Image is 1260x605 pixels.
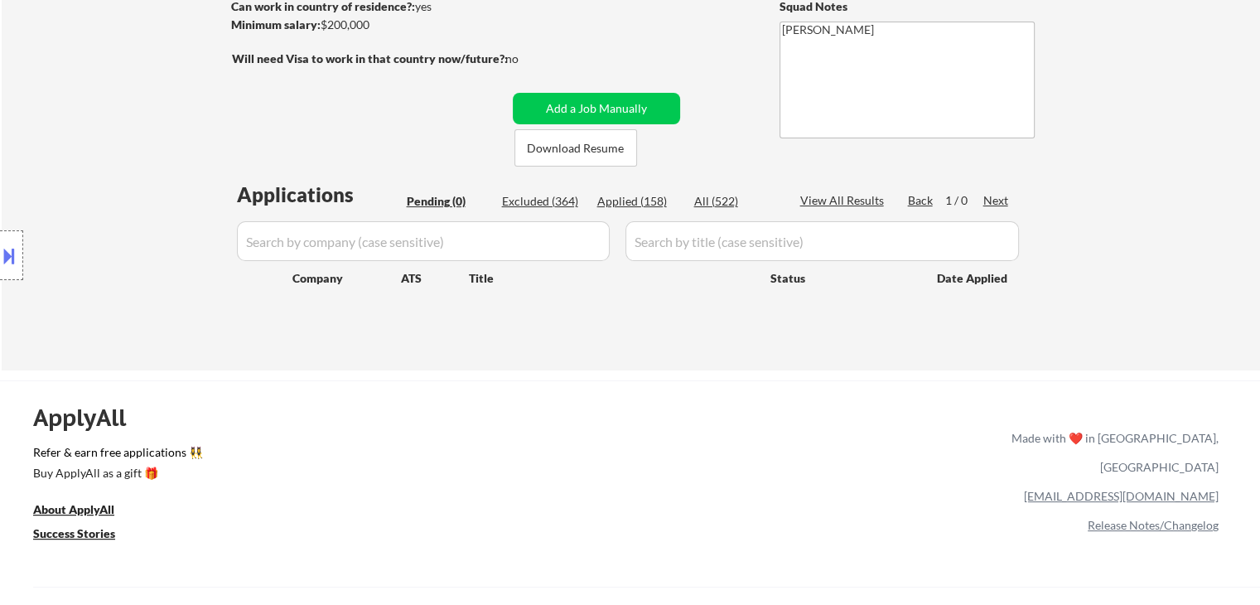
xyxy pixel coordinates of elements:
div: $200,000 [231,17,507,33]
strong: Minimum salary: [231,17,321,31]
input: Search by company (case sensitive) [237,221,610,261]
div: no [505,51,553,67]
a: Success Stories [33,525,138,545]
div: Excluded (364) [502,193,585,210]
div: Title [469,270,755,287]
div: Pending (0) [407,193,490,210]
input: Search by title (case sensitive) [625,221,1019,261]
button: Add a Job Manually [513,93,680,124]
u: About ApplyAll [33,502,114,516]
div: Status [770,263,913,293]
div: Applied (158) [597,193,680,210]
div: Buy ApplyAll as a gift 🎁 [33,467,199,479]
div: ATS [401,270,469,287]
a: Buy ApplyAll as a gift 🎁 [33,464,199,485]
strong: Will need Visa to work in that country now/future?: [232,51,508,65]
div: View All Results [800,192,889,209]
div: Next [983,192,1010,209]
button: Download Resume [514,129,637,167]
div: All (522) [694,193,777,210]
a: Refer & earn free applications 👯‍♀️ [33,447,665,464]
u: Success Stories [33,526,115,540]
div: Applications [237,185,401,205]
div: Back [908,192,934,209]
div: Company [292,270,401,287]
div: Made with ❤️ in [GEOGRAPHIC_DATA], [GEOGRAPHIC_DATA] [1005,423,1219,482]
div: 1 / 0 [945,192,983,209]
div: ApplyAll [33,404,145,432]
a: [EMAIL_ADDRESS][DOMAIN_NAME] [1024,489,1219,503]
a: Release Notes/Changelog [1088,518,1219,532]
a: About ApplyAll [33,501,138,521]
div: Date Applied [937,270,1010,287]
